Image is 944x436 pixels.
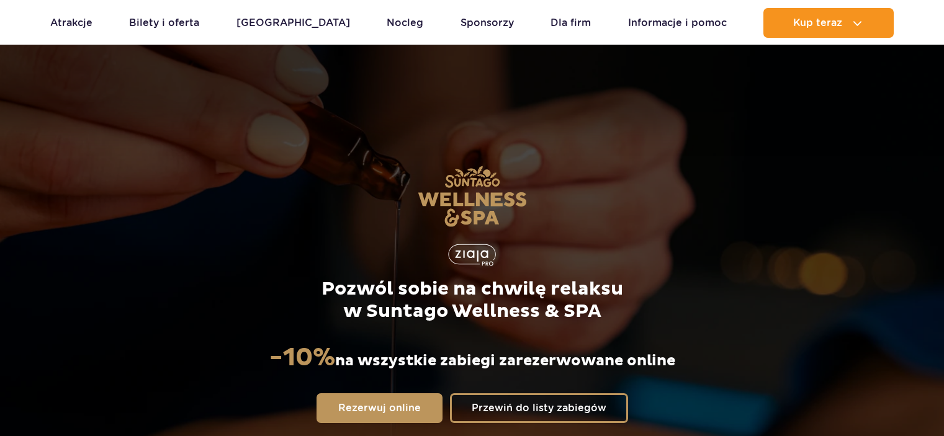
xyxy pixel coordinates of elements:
[269,342,675,373] p: na wszystkie zabiegi zarezerwowane online
[338,403,421,413] span: Rezerwuj online
[236,8,350,38] a: [GEOGRAPHIC_DATA]
[551,8,591,38] a: Dla firm
[129,8,199,38] a: Bilety i oferta
[50,8,92,38] a: Atrakcje
[763,8,894,38] button: Kup teraz
[269,278,675,323] p: Pozwól sobie na chwilę relaksu w Suntago Wellness & SPA
[461,8,514,38] a: Sponsorzy
[387,8,423,38] a: Nocleg
[317,393,443,423] a: Rezerwuj online
[418,166,527,227] img: Suntago Wellness & SPA
[793,17,842,29] span: Kup teraz
[472,403,606,413] span: Przewiń do listy zabiegów
[269,342,335,373] strong: -10%
[628,8,727,38] a: Informacje i pomoc
[450,393,628,423] a: Przewiń do listy zabiegów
